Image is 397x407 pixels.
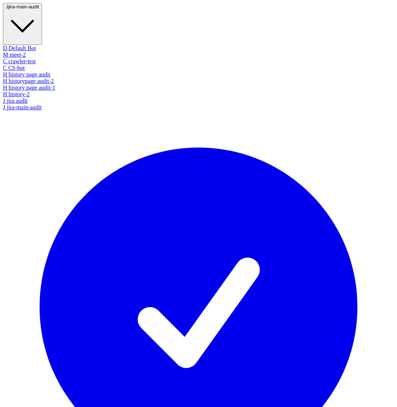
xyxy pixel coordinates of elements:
[3,91,7,97] span: H
[3,78,394,84] div: historypage audit-2
[3,84,394,91] div: history page audit-1
[3,71,394,78] div: history page audit
[3,91,394,98] div: history-2
[8,4,39,10] span: jira-main-audit
[3,52,394,58] div: meet-2
[3,78,7,84] span: H
[3,84,7,91] span: H
[3,65,394,71] div: CS-bot
[3,71,7,78] span: H
[3,45,394,52] div: Default Bot
[3,58,394,65] div: crawler-test
[3,98,394,104] div: jira audit
[3,45,7,51] span: D
[3,3,42,45] button: Jjira-main-audit
[3,58,7,64] span: C
[3,104,394,111] div: jira-main-audit
[3,65,7,71] span: C
[3,104,5,110] span: J
[3,98,5,104] span: J
[6,4,8,10] span: J
[3,52,8,58] span: M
